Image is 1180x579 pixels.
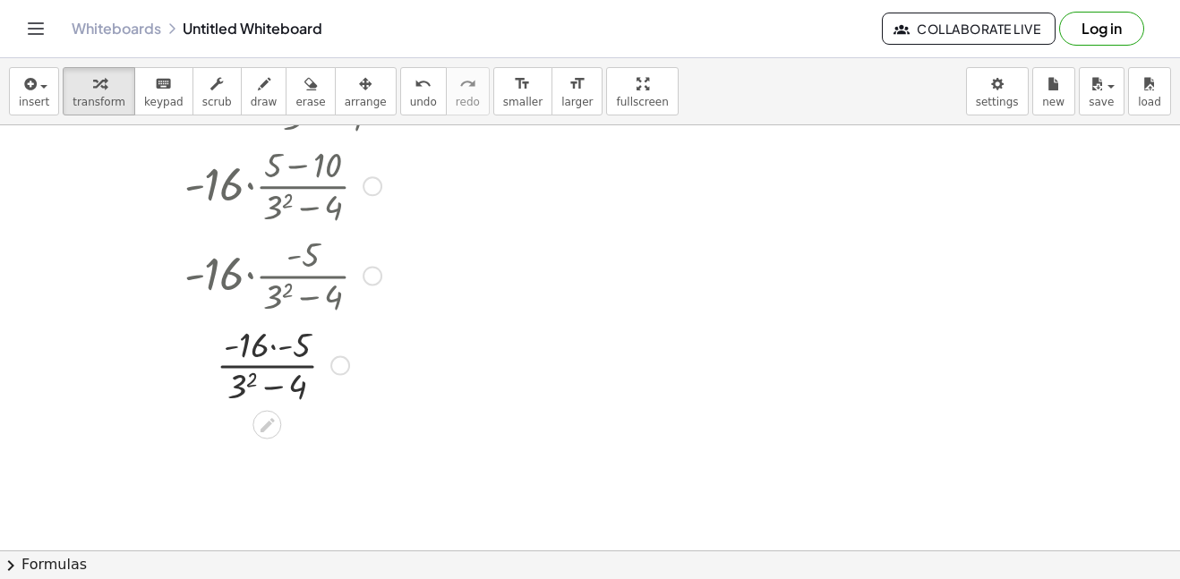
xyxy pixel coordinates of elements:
[966,67,1029,115] button: settings
[241,67,287,115] button: draw
[410,96,437,108] span: undo
[155,73,172,95] i: keyboard
[1042,96,1065,108] span: new
[456,96,480,108] span: redo
[415,73,432,95] i: undo
[251,96,278,108] span: draw
[286,67,335,115] button: erase
[459,73,476,95] i: redo
[1079,67,1124,115] button: save
[9,67,59,115] button: insert
[882,13,1056,45] button: Collaborate Live
[63,67,135,115] button: transform
[897,21,1040,37] span: Collaborate Live
[19,96,49,108] span: insert
[569,73,586,95] i: format_size
[446,67,490,115] button: redoredo
[514,73,531,95] i: format_size
[345,96,387,108] span: arrange
[144,96,184,108] span: keypad
[493,67,552,115] button: format_sizesmaller
[335,67,397,115] button: arrange
[1059,12,1144,46] button: Log in
[72,20,161,38] a: Whiteboards
[552,67,603,115] button: format_sizelarger
[1032,67,1075,115] button: new
[561,96,593,108] span: larger
[192,67,242,115] button: scrub
[400,67,447,115] button: undoundo
[73,96,125,108] span: transform
[976,96,1019,108] span: settings
[21,14,50,43] button: Toggle navigation
[295,96,325,108] span: erase
[503,96,543,108] span: smaller
[1128,67,1171,115] button: load
[202,96,232,108] span: scrub
[616,96,668,108] span: fullscreen
[1138,96,1161,108] span: load
[134,67,193,115] button: keyboardkeypad
[606,67,678,115] button: fullscreen
[1089,96,1114,108] span: save
[252,411,281,439] div: Edit math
